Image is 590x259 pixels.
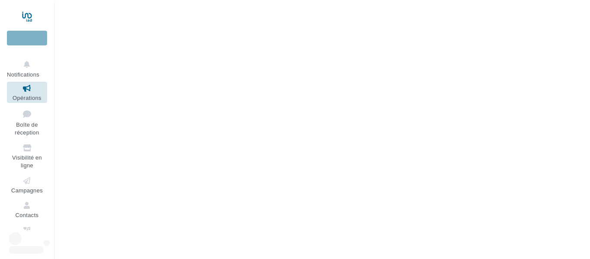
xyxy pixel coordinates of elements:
span: Opérations [13,94,41,101]
span: Visibilité en ligne [12,154,42,169]
a: Médiathèque [7,224,47,245]
a: Campagnes [7,174,47,195]
span: Campagnes [11,187,43,194]
a: Visibilité en ligne [7,141,47,171]
a: Contacts [7,199,47,220]
a: Opérations [7,82,47,103]
div: Nouvelle campagne [7,31,47,45]
span: Boîte de réception [15,121,39,136]
a: Boîte de réception [7,106,47,138]
span: Notifications [7,71,39,78]
span: Contacts [16,211,39,218]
